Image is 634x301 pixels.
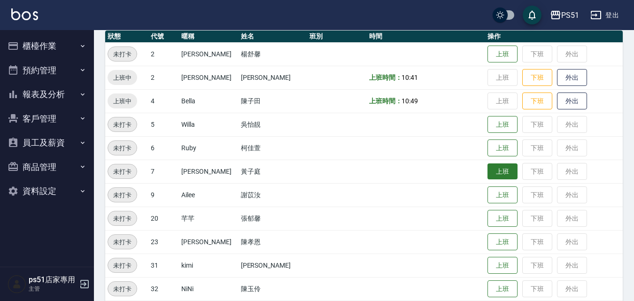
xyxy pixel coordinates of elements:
[179,31,238,43] th: 暱稱
[485,31,623,43] th: 操作
[546,6,583,25] button: PS51
[108,143,137,153] span: 未打卡
[148,66,179,89] td: 2
[108,120,137,130] span: 未打卡
[148,42,179,66] td: 2
[29,285,77,293] p: 主管
[29,275,77,285] h5: ps51店家專用
[179,207,238,230] td: 芊芊
[148,136,179,160] td: 6
[239,254,308,277] td: [PERSON_NAME]
[11,8,38,20] img: Logo
[148,31,179,43] th: 代號
[4,34,90,58] button: 櫃檯作業
[179,254,238,277] td: kimi
[239,230,308,254] td: 陳孝恩
[179,89,238,113] td: Bella
[108,167,137,177] span: 未打卡
[487,210,518,227] button: 上班
[587,7,623,24] button: 登出
[487,233,518,251] button: 上班
[239,207,308,230] td: 張郁馨
[307,31,366,43] th: 班別
[522,93,552,110] button: 下班
[487,257,518,274] button: 上班
[148,183,179,207] td: 9
[369,97,402,105] b: 上班時間：
[239,89,308,113] td: 陳子田
[487,46,518,63] button: 上班
[367,31,485,43] th: 時間
[239,136,308,160] td: 柯佳萱
[108,49,137,59] span: 未打卡
[108,190,137,200] span: 未打卡
[179,66,238,89] td: [PERSON_NAME]
[148,254,179,277] td: 31
[522,69,552,86] button: 下班
[108,96,137,106] span: 上班中
[523,6,541,24] button: save
[4,58,90,83] button: 預約管理
[369,74,402,81] b: 上班時間：
[557,69,587,86] button: 外出
[179,113,238,136] td: Willa
[239,113,308,136] td: 吳怡靚
[4,155,90,179] button: 商品管理
[148,230,179,254] td: 23
[239,160,308,183] td: 黃子庭
[402,74,418,81] span: 10:41
[487,280,518,298] button: 上班
[108,214,137,224] span: 未打卡
[487,116,518,133] button: 上班
[108,237,137,247] span: 未打卡
[148,89,179,113] td: 4
[179,183,238,207] td: Ailee
[239,42,308,66] td: 楊舒馨
[8,275,26,293] img: Person
[4,107,90,131] button: 客戶管理
[487,186,518,204] button: 上班
[148,160,179,183] td: 7
[4,131,90,155] button: 員工及薪資
[179,42,238,66] td: [PERSON_NAME]
[108,284,137,294] span: 未打卡
[148,277,179,301] td: 32
[148,113,179,136] td: 5
[487,163,518,180] button: 上班
[557,93,587,110] button: 外出
[148,207,179,230] td: 20
[561,9,579,21] div: PS51
[179,277,238,301] td: NiNi
[105,31,148,43] th: 狀態
[239,277,308,301] td: 陳玉伶
[179,160,238,183] td: [PERSON_NAME]
[179,230,238,254] td: [PERSON_NAME]
[4,179,90,203] button: 資料設定
[239,183,308,207] td: 謝苡汝
[179,136,238,160] td: Ruby
[4,82,90,107] button: 報表及分析
[239,66,308,89] td: [PERSON_NAME]
[108,73,137,83] span: 上班中
[108,261,137,270] span: 未打卡
[239,31,308,43] th: 姓名
[402,97,418,105] span: 10:49
[487,139,518,157] button: 上班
